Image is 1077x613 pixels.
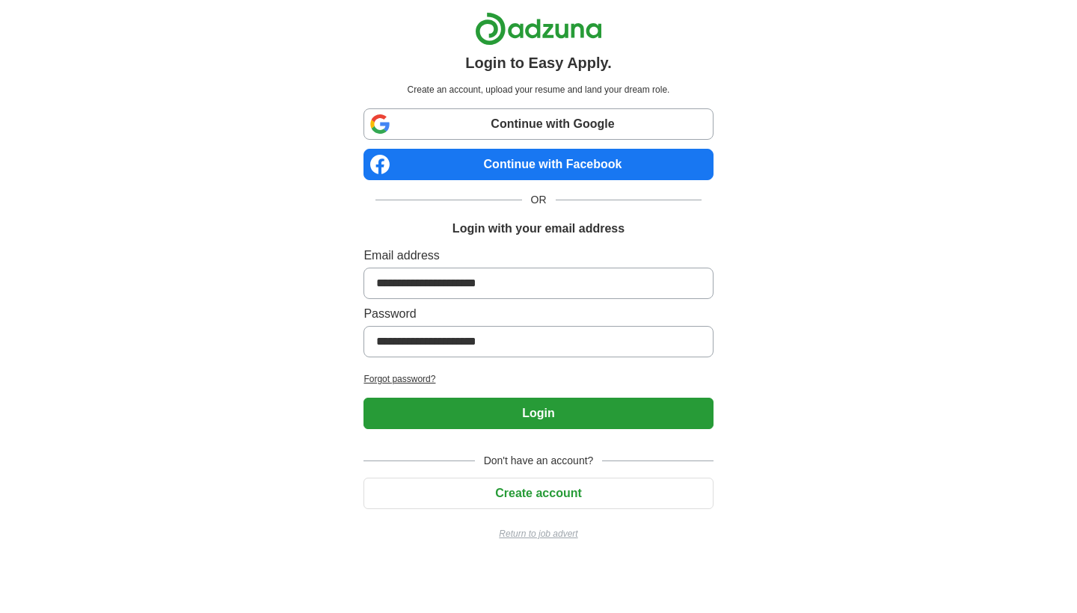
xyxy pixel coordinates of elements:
p: Create an account, upload your resume and land your dream role. [366,83,710,96]
a: Create account [363,487,713,499]
label: Email address [363,247,713,265]
span: Don't have an account? [475,453,603,469]
h1: Login with your email address [452,220,625,238]
button: Login [363,398,713,429]
h1: Login to Easy Apply. [465,52,612,74]
button: Create account [363,478,713,509]
img: Adzuna logo [475,12,602,46]
span: OR [522,192,556,208]
a: Return to job advert [363,527,713,540]
a: Continue with Facebook [363,149,713,180]
a: Continue with Google [363,108,713,140]
a: Forgot password? [363,372,713,386]
label: Password [363,305,713,323]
